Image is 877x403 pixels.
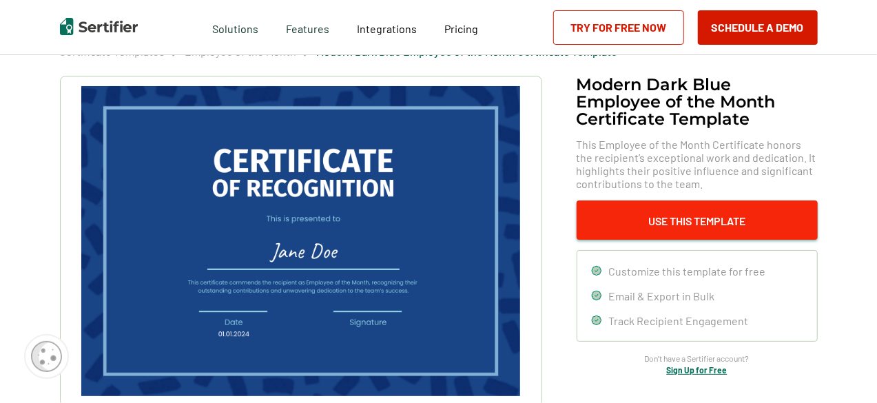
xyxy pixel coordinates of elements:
span: Pricing [444,22,478,35]
a: Sign Up for Free [667,365,728,375]
span: Features [286,19,329,36]
span: Don’t have a Sertifier account? [645,352,750,365]
a: Pricing [444,19,478,36]
img: Modern Dark Blue Employee of the Month Certificate Template [81,86,519,396]
button: Schedule a Demo [698,10,818,45]
span: Integrations [357,22,417,35]
span: This Employee of the Month Certificate honors the recipient’s exceptional work and dedication. It... [577,138,818,190]
iframe: Chat Widget [808,337,877,403]
img: Sertifier | Digital Credentialing Platform [60,18,138,35]
a: Try for Free Now [553,10,684,45]
a: Integrations [357,19,417,36]
h1: Modern Dark Blue Employee of the Month Certificate Template [577,76,818,127]
span: Customize this template for free [609,265,766,278]
img: Cookie Popup Icon [31,341,62,372]
span: Email & Export in Bulk [609,289,715,302]
span: Track Recipient Engagement [609,314,749,327]
span: Solutions [212,19,258,36]
button: Use This Template [577,200,818,240]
